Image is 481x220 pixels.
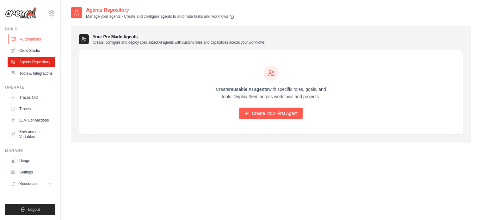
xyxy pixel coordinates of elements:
a: Create Your First Agent [239,108,303,119]
strong: reusable AI agents [229,87,268,92]
p: Create with specific roles, goals, and tools. Deploy them across workflows and projects. [210,86,332,100]
span: Resources [19,181,37,186]
h3: Your Pre Made Agents [93,34,265,45]
div: Build [5,27,55,32]
a: Tools & Integrations [8,68,55,79]
a: Crew Studio [8,46,55,56]
a: LLM Connections [8,115,55,125]
a: Settings [8,167,55,177]
a: Environment Variables [8,127,55,142]
h2: Agents Repository [86,6,234,14]
img: Logo [5,7,37,19]
p: Manage your agents - Create and configure agents to automate tasks and workflows [86,14,234,19]
a: Usage [8,156,55,166]
div: Manage [5,148,55,153]
a: Traces [8,104,55,114]
span: Logout [28,207,40,212]
div: Operate [5,85,55,90]
button: Logout [5,204,55,215]
a: Traces Old [8,92,55,103]
button: Resources [8,179,55,189]
p: Create, configure and deploy specialized AI agents with custom roles and capabilities across your... [93,40,265,45]
a: Automations [8,34,56,44]
a: Agents Repository [8,57,55,67]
